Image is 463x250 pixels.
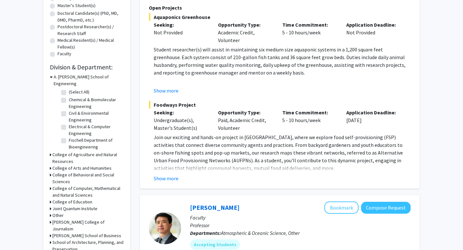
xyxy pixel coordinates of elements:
[213,21,277,44] div: Academic Credit, Volunteer
[341,21,406,44] div: Not Provided
[50,63,124,71] h2: Division & Department:
[341,109,406,132] div: [DATE]
[52,219,124,232] h3: [PERSON_NAME] College of Journalism
[154,87,178,94] button: Show more
[58,2,95,9] label: Master's Student(s)
[282,109,337,116] p: Time Commitment:
[52,205,97,212] h3: Joint Quantum Institute
[213,109,277,132] div: Paid, Academic Credit, Volunteer
[69,150,122,164] label: Materials Science & Engineering
[69,123,122,137] label: Electrical & Computer Engineering
[346,21,401,29] p: Application Deadline:
[58,50,71,57] label: Faculty
[346,109,401,116] p: Application Deadline:
[5,221,27,245] iframe: Chat
[52,185,124,199] h3: College of Computer, Mathematical and Natural Sciences
[52,212,64,219] h3: Other
[221,230,300,236] span: Atmospheric & Oceanic Science, Other
[277,21,342,44] div: 5 - 10 hours/week
[52,151,124,165] h3: College of Agriculture and Natural Resources
[149,13,411,21] span: Aquaponics Greenhouse
[154,29,208,36] div: Not Provided
[190,221,411,229] p: Professor
[58,10,124,23] label: Doctoral Candidate(s) (PhD, MD, DMD, PharmD, etc.)
[52,172,124,185] h3: College of Behavioral and Social Sciences
[69,89,89,95] label: (Select All)
[190,214,411,221] p: Faculty
[52,199,92,205] h3: College of Education
[52,165,112,172] h3: College of Arts and Humanities
[154,109,208,116] p: Seeking:
[282,21,337,29] p: Time Commitment:
[149,4,411,12] p: Open Projects
[69,137,122,150] label: Fischell Department of Bioengineering
[154,46,411,76] p: Student researcher(s) will assist in maintaining six medium size aquaponic systems in a 1,200 squ...
[190,230,221,236] b: Departments:
[154,116,208,132] div: Undergraduate(s), Master's Student(s)
[361,202,411,214] button: Compose Request to Ning Zeng
[58,37,124,50] label: Medical Resident(s) / Medical Fellow(s)
[58,23,124,37] label: Postdoctoral Researcher(s) / Research Staff
[190,239,240,250] mat-chip: Accepting Students
[69,110,122,123] label: Civil & Environmental Engineering
[69,96,122,110] label: Chemical & Biomolecular Engineering
[154,174,178,182] button: Show more
[218,21,273,29] p: Opportunity Type:
[190,203,240,211] a: [PERSON_NAME]
[154,21,208,29] p: Seeking:
[277,109,342,132] div: 5 - 10 hours/week
[324,201,359,214] button: Add Ning Zeng to Bookmarks
[154,133,411,172] p: Join our exciting and hands-on project in [GEOGRAPHIC_DATA], where we explore food self-provision...
[54,74,124,87] h3: A. [PERSON_NAME] School of Engineering
[149,101,411,109] span: Foodways Project
[52,232,121,239] h3: [PERSON_NAME] School of Business
[218,109,273,116] p: Opportunity Type:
